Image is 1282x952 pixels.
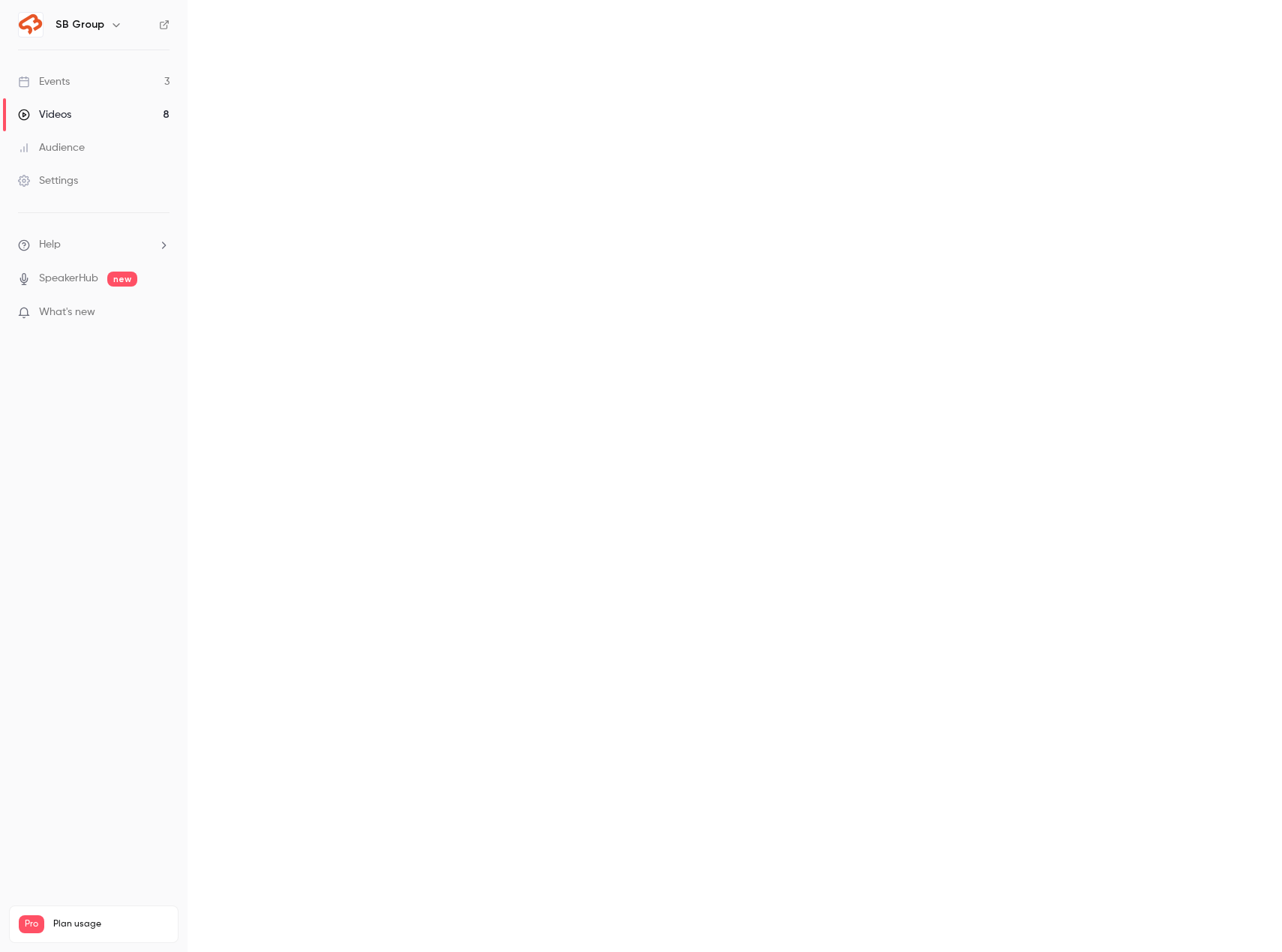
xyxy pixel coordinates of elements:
[19,13,43,37] img: SB Group
[39,237,61,253] span: Help
[152,306,170,320] iframe: Noticeable Trigger
[107,272,137,287] span: new
[18,107,71,122] div: Videos
[18,173,78,188] div: Settings
[18,140,85,155] div: Audience
[56,17,104,32] h6: SB Group
[18,237,170,253] li: help-dropdown-opener
[19,915,44,933] span: Pro
[18,74,70,89] div: Events
[39,271,98,287] a: SpeakerHub
[39,305,95,320] span: What's new
[53,918,169,930] span: Plan usage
